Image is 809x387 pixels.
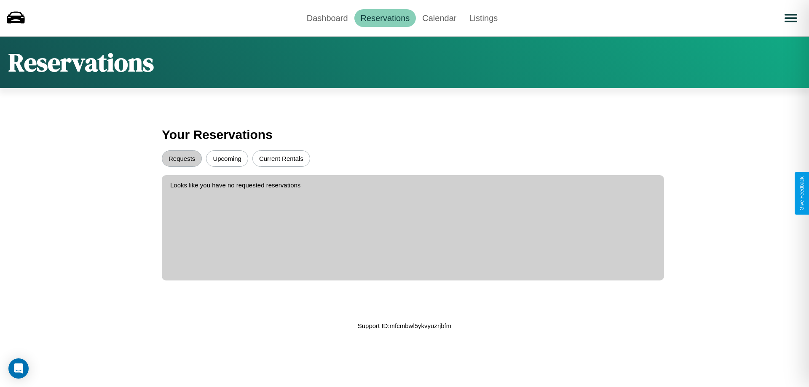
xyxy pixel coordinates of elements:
[354,9,416,27] a: Reservations
[358,320,452,331] p: Support ID: mfcmbwl5ykvyuzrjbfm
[170,179,656,191] p: Looks like you have no requested reservations
[252,150,310,167] button: Current Rentals
[206,150,248,167] button: Upcoming
[162,150,202,167] button: Requests
[779,6,803,30] button: Open menu
[162,123,647,146] h3: Your Reservations
[416,9,463,27] a: Calendar
[300,9,354,27] a: Dashboard
[8,358,29,379] div: Open Intercom Messenger
[799,176,805,211] div: Give Feedback
[463,9,504,27] a: Listings
[8,45,154,80] h1: Reservations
